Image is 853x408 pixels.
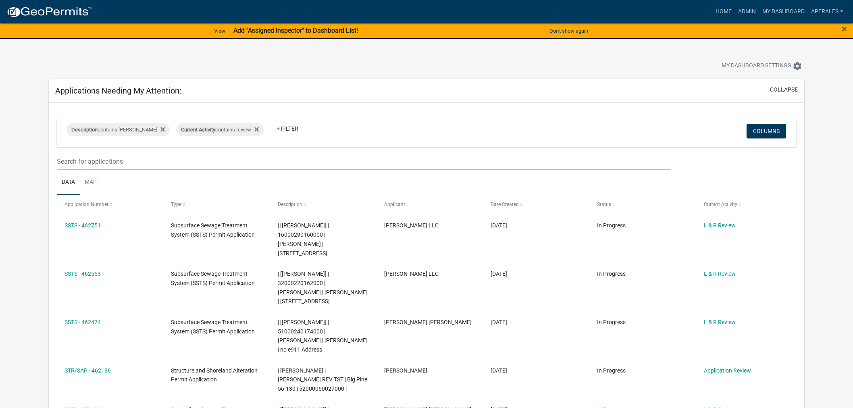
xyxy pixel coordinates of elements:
datatable-header-cell: Application Number [57,195,163,214]
span: Roisum LLC [384,222,439,229]
span: In Progress [597,222,626,229]
a: STR/SAP - 462186 [64,367,111,374]
span: | [Andrea Perales] | 32000220162000 | KENNETH SCHWARZROCK | DOREEN SCHWARZROCK | 36773 ROSE LAKE ... [278,271,368,304]
a: View [211,24,229,37]
span: Application Number [64,202,108,207]
span: In Progress [597,319,626,325]
datatable-header-cell: Status [589,195,696,214]
span: 08/12/2025 [491,222,507,229]
a: Admin [735,4,759,19]
button: Columns [747,124,786,138]
a: SSTS - 462751 [64,222,101,229]
datatable-header-cell: Applicant [377,195,483,214]
span: Subsurface Sewage Treatment System (SSTS) Permit Application [171,222,255,238]
i: settings [793,61,802,71]
a: Home [712,4,735,19]
a: aperales [808,4,847,19]
a: L & R Review [704,319,736,325]
div: contains review [176,123,264,136]
a: L & R Review [704,222,736,229]
span: | Andrea Perales | JANICE M THEODORSON REV TST | Big Pine 56-130 | 52000060027000 | [278,367,367,392]
span: Roisum LLC [384,271,439,277]
datatable-header-cell: Current Activity [696,195,802,214]
a: Data [57,170,80,196]
span: Applicant [384,202,405,207]
span: Date Created [491,202,519,207]
span: In Progress [597,367,626,374]
span: Structure and Shoreland Alteration Permit Application [171,367,258,383]
input: Search for applications [57,153,671,170]
div: contains [PERSON_NAME] [67,123,170,136]
span: Subsurface Sewage Treatment System (SSTS) Permit Application [171,271,255,286]
span: 08/11/2025 [491,319,507,325]
span: Status [597,202,611,207]
span: | [Andrea Perales] | 16000290160000 | EDWARD M STENGER | 29213 415TH ST [278,222,329,256]
a: Map [80,170,102,196]
span: Current Activity [181,127,215,133]
span: Peter Ross Johnson [384,319,472,325]
a: SSTS - 462474 [64,319,101,325]
a: Application Review [704,367,751,374]
datatable-header-cell: Description [270,195,376,214]
span: 08/12/2025 [491,271,507,277]
datatable-header-cell: Date Created [483,195,589,214]
button: collapse [770,85,798,94]
a: + Filter [270,121,305,136]
span: 08/11/2025 [491,367,507,374]
span: Type [171,202,181,207]
h5: Applications Needing My Attention: [55,86,181,96]
a: L & R Review [704,271,736,277]
a: SSTS - 462553 [64,271,101,277]
a: My Dashboard [759,4,808,19]
span: × [842,23,847,35]
span: In Progress [597,271,626,277]
strong: Add "Assigned Inspector" to Dashboard List! [233,27,358,34]
span: Description [71,127,98,133]
button: Don't show again [546,24,591,37]
span: Current Activity [704,202,737,207]
span: My Dashboard Settings [722,61,791,71]
span: Matt S Hoen [384,367,427,374]
button: Close [842,24,847,34]
span: Subsurface Sewage Treatment System (SSTS) Permit Application [171,319,255,335]
datatable-header-cell: Type [163,195,270,214]
span: | [Andrea Perales] | 51000240174000 | STEVEN C SHEETS | LISA SHEETS | no e911 Address [278,319,368,353]
span: Description [278,202,302,207]
button: My Dashboard Settingssettings [715,58,809,74]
